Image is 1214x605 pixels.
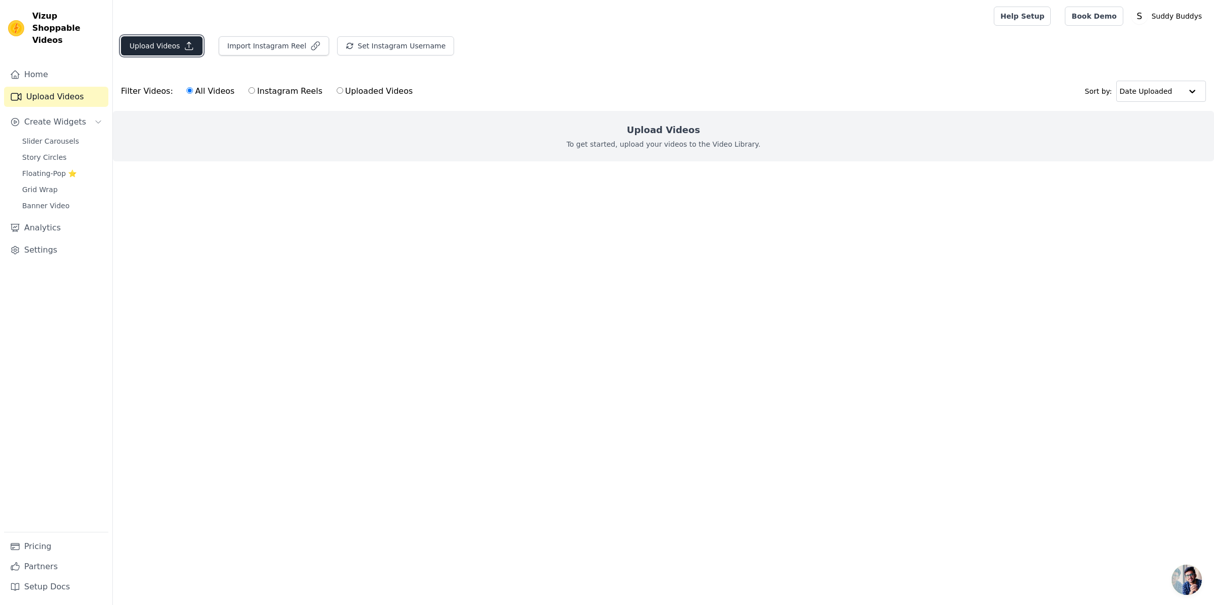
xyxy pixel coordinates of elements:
[994,7,1051,26] a: Help Setup
[4,218,108,238] a: Analytics
[4,87,108,107] a: Upload Videos
[4,240,108,260] a: Settings
[16,166,108,180] a: Floating-Pop ⭐
[248,85,323,98] label: Instagram Reels
[22,185,57,195] span: Grid Wrap
[219,36,329,55] button: Import Instagram Reel
[16,134,108,148] a: Slider Carousels
[4,536,108,557] a: Pricing
[627,123,700,137] h2: Upload Videos
[4,557,108,577] a: Partners
[248,87,255,94] input: Instagram Reels
[22,136,79,146] span: Slider Carousels
[24,116,86,128] span: Create Widgets
[4,65,108,85] a: Home
[566,139,760,149] p: To get started, upload your videos to the Video Library.
[1085,81,1206,102] div: Sort by:
[1147,7,1206,25] p: Suddy Buddys
[22,201,70,211] span: Banner Video
[186,85,235,98] label: All Videos
[1172,565,1202,595] div: Open chat
[16,150,108,164] a: Story Circles
[336,85,413,98] label: Uploaded Videos
[1065,7,1123,26] a: Book Demo
[121,80,418,103] div: Filter Videos:
[1131,7,1206,25] button: S Suddy Buddys
[8,20,24,36] img: Vizup
[16,183,108,197] a: Grid Wrap
[4,112,108,132] button: Create Widgets
[4,577,108,597] a: Setup Docs
[22,152,67,162] span: Story Circles
[1136,11,1142,21] text: S
[337,36,454,55] button: Set Instagram Username
[337,87,343,94] input: Uploaded Videos
[32,10,104,46] span: Vizup Shoppable Videos
[121,36,203,55] button: Upload Videos
[186,87,193,94] input: All Videos
[22,168,77,178] span: Floating-Pop ⭐
[16,199,108,213] a: Banner Video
